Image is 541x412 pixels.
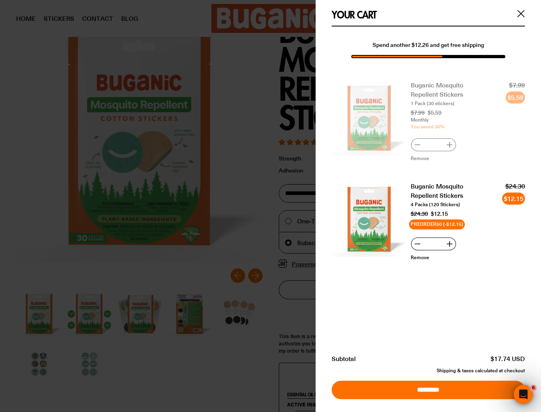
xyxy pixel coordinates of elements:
[411,182,486,217] a: Buganic Mosquito Repellent Stickers 4 Packs (120 Stickers) $24.30 $12.15
[411,117,486,124] p: Monthly
[443,237,456,250] button: +
[411,138,424,151] button: −
[514,385,533,404] iframe: Intercom live chat
[490,182,525,191] del: $24.30
[411,81,486,130] a: Buganic Mosquito Repellent Stickers 1 Pack (30 stickers) $7.99 $5.59 Monthly You saved 30%
[411,219,486,229] ul: Discount
[332,81,407,156] img: Buganic Mosquito Repellent Stickers - 1 Pack (30 stickers)
[411,201,486,208] p: 4 Packs (120 Stickers)
[490,81,525,89] del: $7.99
[411,155,429,162] a: Remove
[428,354,525,363] dd: $17.74 USD
[411,100,486,107] p: 1 Pack (30 stickers)
[424,237,443,250] input: Quantity
[332,367,525,374] p: Shipping & taxes calculated at checkout
[506,91,525,104] span: $5.59
[443,138,456,151] button: +
[431,209,448,217] span: $12.15
[332,8,377,22] h2: Your cart
[428,108,442,116] span: $5.59
[411,124,486,130] small: You saved 30%
[340,41,517,49] div: Spend another $12.26 and get free shipping
[409,219,465,229] span: PREORDER50 (-$12.15)
[411,81,486,99] p: Buganic Mosquito Repellent Stickers
[332,182,407,257] img: Buganic Mosquito Repellent Stickers - 4 Packs (120 Stickers)
[411,108,425,116] s: $7.99
[332,354,428,363] dt: Subtotal
[424,138,443,151] input: Quantity
[411,254,429,261] a: Remove
[530,385,537,391] span: 6
[411,182,486,200] p: Buganic Mosquito Repellent Stickers
[411,237,424,250] button: −
[502,193,525,205] span: $12.15
[411,209,428,217] s: $24.30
